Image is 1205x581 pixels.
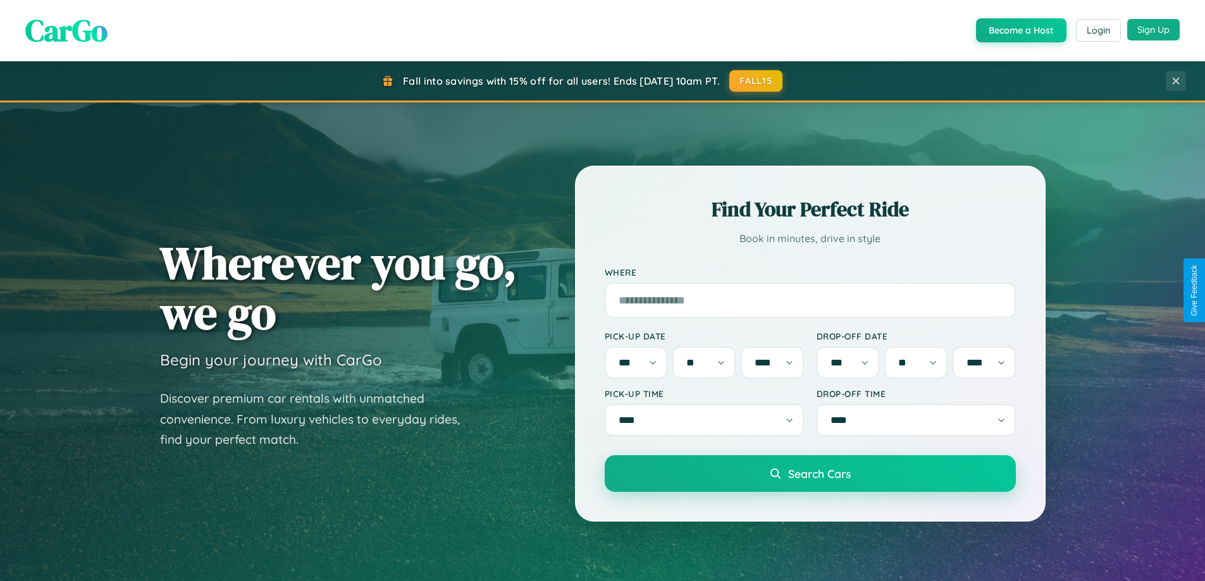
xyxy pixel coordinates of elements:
span: CarGo [25,9,108,51]
span: Fall into savings with 15% off for all users! Ends [DATE] 10am PT. [403,75,720,87]
span: Search Cars [788,467,851,480]
h1: Wherever you go, we go [160,238,517,338]
button: Login [1076,19,1121,42]
label: Pick-up Date [605,331,804,341]
label: Drop-off Time [817,388,1016,399]
button: Become a Host [976,18,1066,42]
iframe: Intercom live chat [13,538,43,568]
h3: Begin your journey with CarGo [160,350,382,369]
p: Discover premium car rentals with unmatched convenience. From luxury vehicles to everyday rides, ... [160,388,476,450]
label: Pick-up Time [605,388,804,399]
div: Give Feedback [1190,265,1199,316]
h2: Find Your Perfect Ride [605,195,1016,223]
button: Sign Up [1127,19,1180,40]
button: FALL15 [729,70,782,92]
button: Search Cars [605,455,1016,492]
label: Drop-off Date [817,331,1016,341]
p: Book in minutes, drive in style [605,229,1016,248]
label: Where [605,267,1016,278]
